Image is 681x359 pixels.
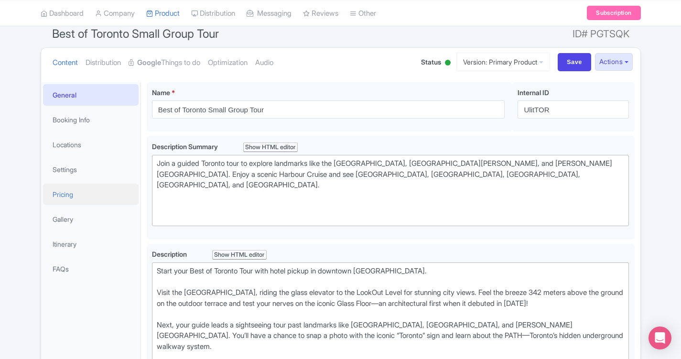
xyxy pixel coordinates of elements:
a: Distribution [86,48,121,78]
div: Join a guided Toronto tour to explore landmarks like the [GEOGRAPHIC_DATA], [GEOGRAPHIC_DATA][PER... [157,158,625,223]
div: Show HTML editor [243,142,298,152]
button: Actions [595,53,633,71]
span: Name [152,88,170,97]
a: GoogleThings to do [129,48,200,78]
a: Content [53,48,78,78]
span: Status [421,57,441,67]
a: Subscription [587,6,640,20]
span: Description Summary [152,142,219,151]
div: Open Intercom Messenger [649,326,671,349]
a: Locations [43,134,139,155]
a: Version: Primary Product [456,53,550,71]
div: Active [443,56,453,71]
a: Gallery [43,208,139,230]
a: Itinerary [43,233,139,255]
a: Audio [255,48,273,78]
a: Booking Info [43,109,139,131]
span: Best of Toronto Small Group Tour [52,27,219,41]
a: FAQs [43,258,139,280]
input: Save [558,53,591,71]
span: Internal ID [518,88,549,97]
a: General [43,84,139,106]
span: Description [152,250,188,258]
a: Optimization [208,48,248,78]
strong: Google [137,57,161,68]
a: Pricing [43,184,139,205]
div: Show HTML editor [212,250,267,260]
a: Settings [43,159,139,180]
span: ID# PGTSQK [573,24,629,44]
